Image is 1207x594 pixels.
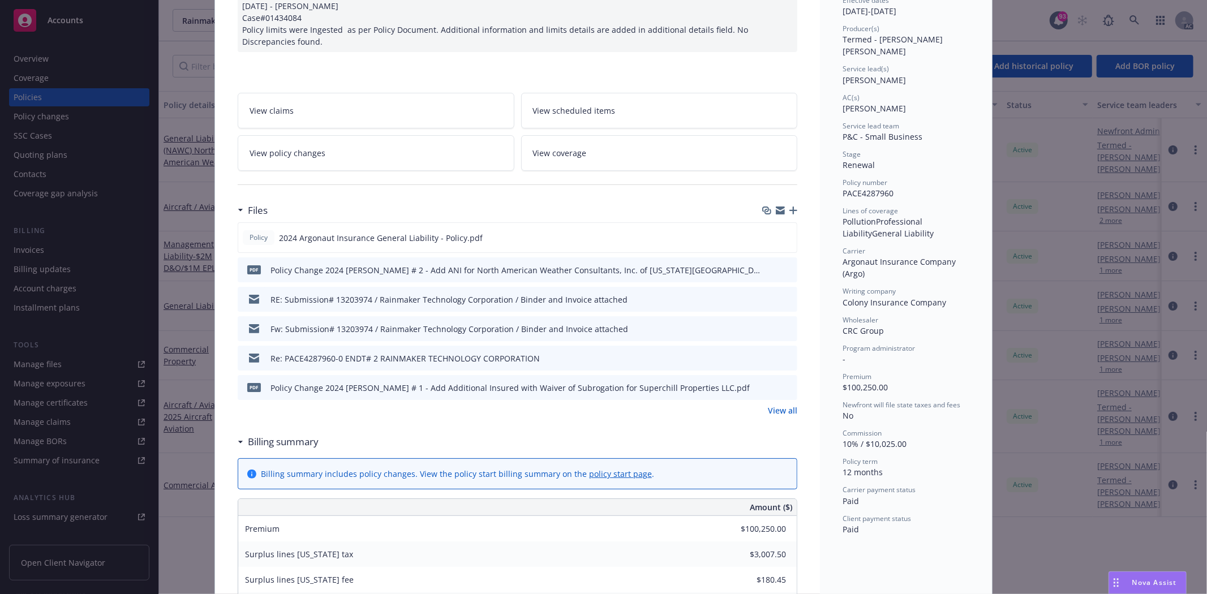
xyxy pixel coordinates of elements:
span: Premium [245,523,280,534]
span: Premium [843,372,871,381]
span: View scheduled items [533,105,616,117]
span: Carrier payment status [843,485,916,494]
a: View coverage [521,135,798,171]
span: Paid [843,496,859,506]
span: View claims [250,105,294,117]
span: Pollution [843,216,876,227]
span: Policy number [843,178,887,187]
button: preview file [783,264,793,276]
span: Client payment status [843,514,911,523]
span: Carrier [843,246,865,256]
span: Lines of coverage [843,206,898,216]
button: preview file [783,382,793,394]
span: Nova Assist [1132,578,1177,587]
span: Surplus lines [US_STATE] fee [245,574,354,585]
span: Stage [843,149,861,159]
a: View all [768,404,797,416]
div: Policy Change 2024 [PERSON_NAME] # 2 - Add ANI for North American Weather Consultants, Inc. of [U... [270,264,760,276]
span: 10% / $10,025.00 [843,438,907,449]
span: Colony Insurance Company [843,297,946,308]
span: [PERSON_NAME] [843,75,906,85]
input: 0.00 [719,571,793,588]
span: - [843,354,845,364]
span: Policy term [843,457,878,466]
a: View claims [238,93,514,128]
span: P&C - Small Business [843,131,922,142]
span: Professional Liability [843,216,925,239]
input: 0.00 [719,546,793,563]
button: preview file [783,352,793,364]
span: PACE4287960 [843,188,894,199]
span: pdf [247,265,261,274]
span: 2024 Argonaut Insurance General Liability - Policy.pdf [279,232,483,244]
span: Newfront will file state taxes and fees [843,400,960,410]
h3: Files [248,203,268,218]
span: Surplus lines [US_STATE] tax [245,549,353,559]
span: $100,250.00 [843,382,888,393]
div: Billing summary [238,434,319,449]
button: preview file [783,294,793,305]
button: preview file [782,232,792,244]
span: Paid [843,524,859,535]
a: View scheduled items [521,93,798,128]
span: View coverage [533,147,587,159]
span: Amount ($) [750,501,792,513]
span: Writing company [843,286,896,296]
span: No [843,410,853,421]
span: Service lead(s) [843,64,889,74]
button: download file [764,232,773,244]
button: download file [764,264,774,276]
span: Termed - [PERSON_NAME] [PERSON_NAME] [843,34,945,57]
div: Re: PACE4287960-0 ENDT# 2 RAINMAKER TECHNOLOGY CORPORATION [270,352,540,364]
span: Wholesaler [843,315,878,325]
div: Fw: Submission# 13203974 / Rainmaker Technology Corporation / Binder and Invoice attached [270,323,628,335]
span: Argonaut Insurance Company (Argo) [843,256,958,279]
button: download file [764,382,774,394]
span: Commission [843,428,882,438]
span: General Liability [872,228,934,239]
span: Renewal [843,160,875,170]
span: Program administrator [843,343,915,353]
button: download file [764,294,774,305]
span: Service lead team [843,121,899,131]
span: View policy changes [250,147,325,159]
span: AC(s) [843,93,860,102]
span: [PERSON_NAME] [843,103,906,114]
a: View policy changes [238,135,514,171]
input: 0.00 [719,520,793,537]
span: Policy [247,233,270,243]
h3: Billing summary [248,434,319,449]
button: download file [764,323,774,335]
div: Billing summary includes policy changes. View the policy start billing summary on the . [261,468,654,480]
div: RE: Submission# 13203974 / Rainmaker Technology Corporation / Binder and Invoice attached [270,294,628,305]
span: pdf [247,383,261,391]
span: CRC Group [843,325,884,336]
div: Policy Change 2024 [PERSON_NAME] # 1 - Add Additional Insured with Waiver of Subrogation for Supe... [270,382,750,394]
button: download file [764,352,774,364]
a: policy start page [589,468,652,479]
span: 12 months [843,467,883,477]
div: Drag to move [1109,572,1123,593]
div: Files [238,203,268,218]
button: Nova Assist [1109,571,1187,594]
span: Producer(s) [843,24,879,33]
button: preview file [783,323,793,335]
